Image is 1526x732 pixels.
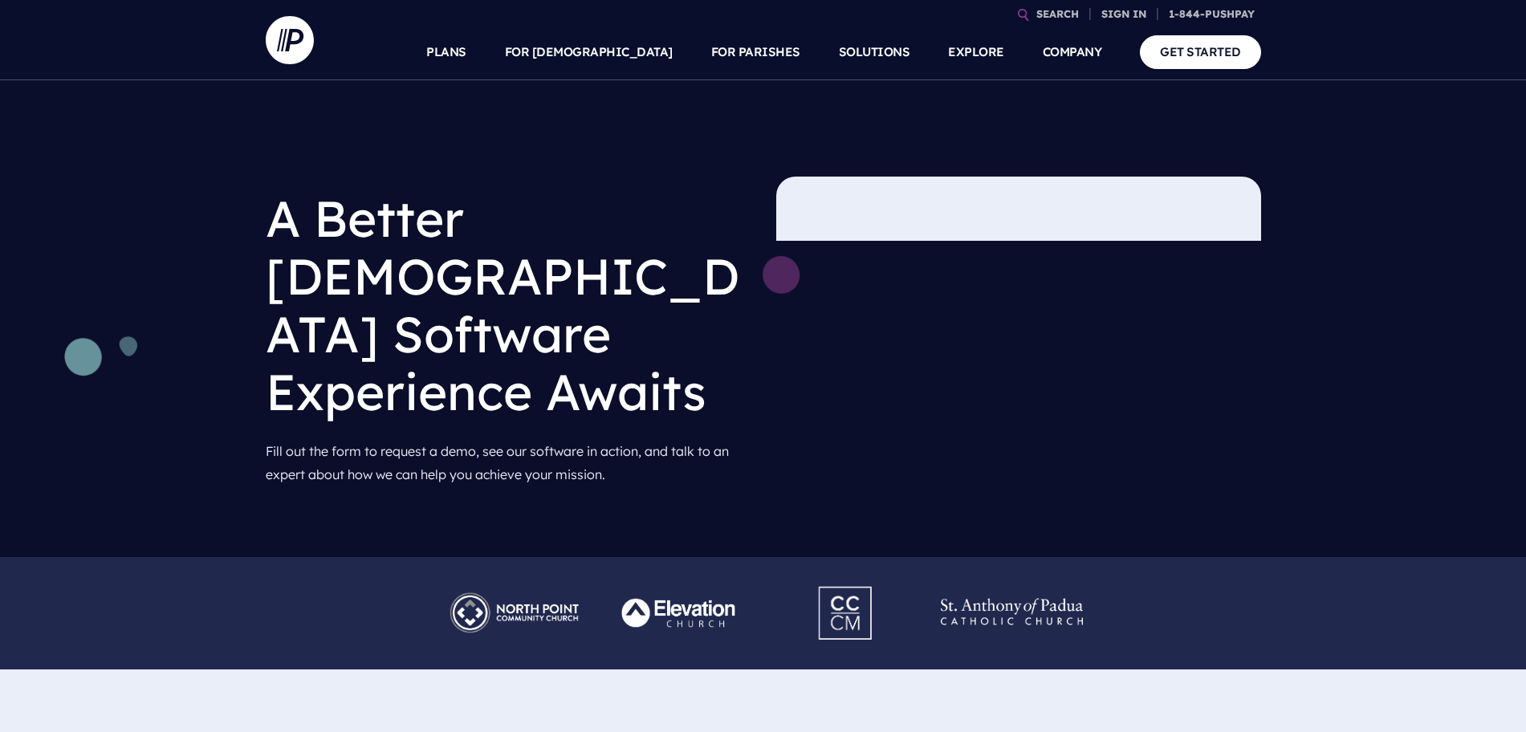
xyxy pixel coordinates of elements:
[426,24,466,80] a: PLANS
[266,177,751,433] h1: A Better [DEMOGRAPHIC_DATA] Software Experience Awaits
[1140,35,1261,68] a: GET STARTED
[266,433,751,493] p: Fill out the form to request a demo, see our software in action, and talk to an expert about how ...
[431,583,597,599] picture: Pushpay_Logo__NorthPoint
[597,583,763,599] picture: Pushpay_Logo__Elevation
[929,583,1095,599] picture: Pushpay_Logo__StAnthony
[788,576,904,592] picture: Pushpay_Logo__CCM
[948,24,1004,80] a: EXPLORE
[839,24,910,80] a: SOLUTIONS
[1043,24,1102,80] a: COMPANY
[505,24,673,80] a: FOR [DEMOGRAPHIC_DATA]
[711,24,800,80] a: FOR PARISHES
